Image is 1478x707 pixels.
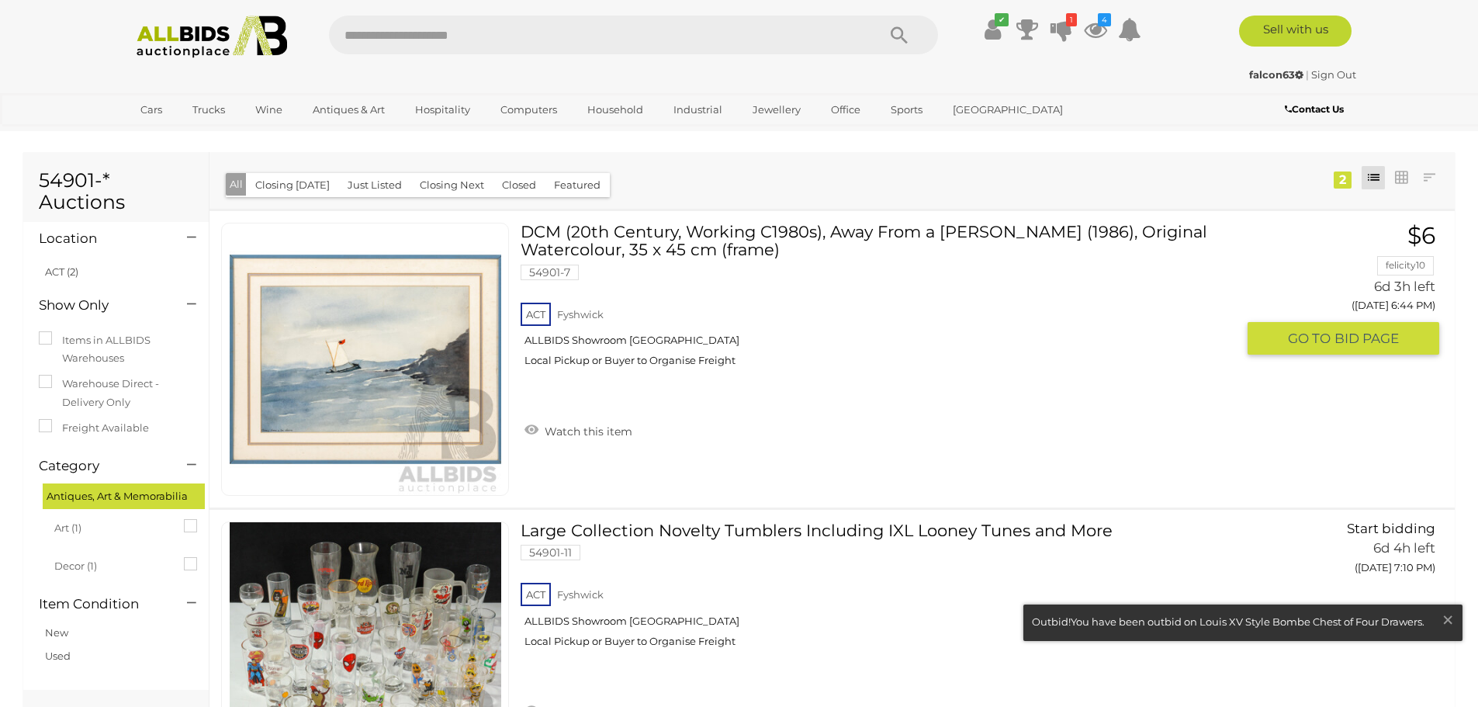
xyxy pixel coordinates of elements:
span: $6 [1407,221,1435,250]
h4: Location [39,231,164,246]
a: ACT (2) [45,265,78,278]
div: Antiques, Art & Memorabilia [43,483,205,509]
h4: Show Only [39,298,164,313]
img: 54901-7a.jpg [230,224,501,495]
label: Freight Available [39,419,149,437]
label: Warehouse Direct - Delivery Only [39,375,193,411]
h4: Category [39,459,164,473]
a: New [45,626,68,639]
a: Sports [881,97,933,123]
button: Featured [545,173,610,197]
a: Start bidding 6d 4h left ([DATE] 7:10 PM) [1259,522,1439,582]
a: Contact Us [1285,101,1348,118]
button: Closing [DATE] [246,173,339,197]
b: Contact Us [1285,103,1344,115]
a: Industrial [663,97,732,123]
a: Wine [245,97,292,123]
a: Jewellery [742,97,811,123]
a: [GEOGRAPHIC_DATA] [943,97,1073,123]
h1: 54901-* Auctions [39,170,193,213]
a: Sign Out [1311,68,1356,81]
span: × [1441,605,1455,635]
a: 1 [1050,16,1073,43]
i: 4 [1098,13,1111,26]
span: Start bidding [1347,521,1435,536]
a: Sell with us [1239,16,1352,47]
a: Office [821,97,871,123]
a: $6 felicity10 6d 3h left ([DATE] 6:44 PM) GO TOBID PAGE [1259,223,1439,356]
button: Search [860,16,938,54]
span: Watch this item [541,425,632,438]
button: Just Listed [338,173,411,197]
button: GO TOBID PAGE [1248,322,1439,355]
a: Trucks [182,97,235,123]
a: Used [45,650,71,662]
button: Closing Next [410,173,493,197]
button: All [226,173,247,196]
span: | [1306,68,1309,81]
i: 1 [1066,13,1077,26]
a: Watch this item [521,418,636,442]
button: Closed [493,173,545,197]
span: GO TO [1288,330,1334,348]
span: BID PAGE [1334,330,1399,348]
span: Decor (1) [54,553,171,575]
h4: Item Condition [39,597,164,612]
span: Art (1) [54,515,171,537]
a: 4 [1084,16,1107,43]
i: ✔ [995,13,1009,26]
a: DCM (20th Century, Working C1980s), Away From a [PERSON_NAME] (1986), Original Watercolour, 35 x ... [532,223,1235,379]
a: Household [577,97,653,123]
a: Large Collection Novelty Tumblers Including IXL Looney Tunes and More 54901-11 ACT Fyshwick ALLBI... [532,522,1235,660]
a: ✔ [981,16,1005,43]
img: Allbids.com.au [128,16,296,58]
div: 2 [1334,172,1352,189]
a: Cars [130,97,172,123]
a: Hospitality [405,97,480,123]
strong: falcon63 [1249,68,1303,81]
a: Computers [490,97,567,123]
a: falcon63 [1249,68,1306,81]
label: Items in ALLBIDS Warehouses [39,331,193,368]
a: Antiques & Art [303,97,395,123]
